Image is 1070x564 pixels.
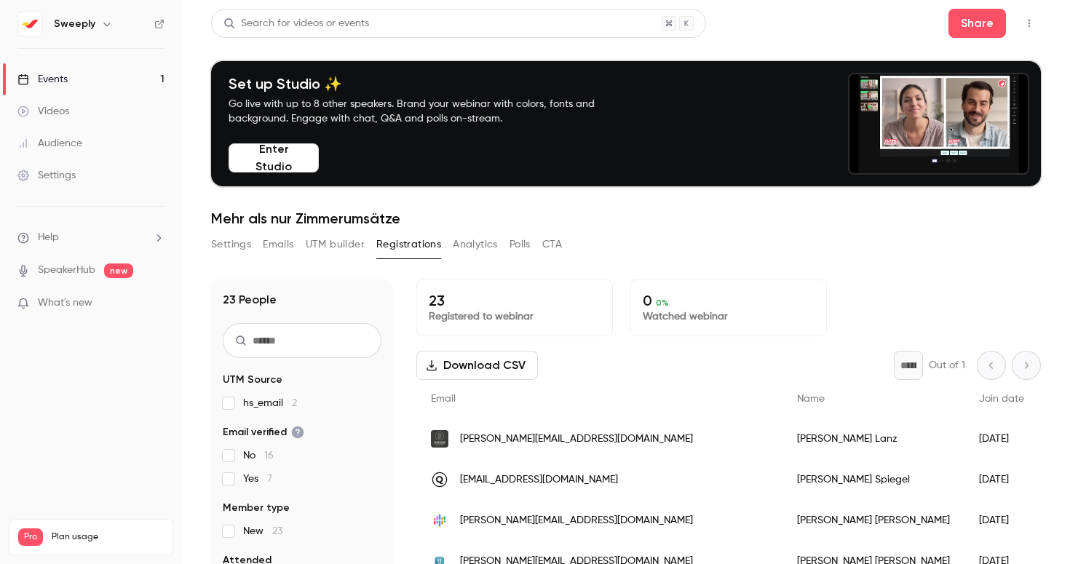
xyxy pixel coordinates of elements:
button: Download CSV [416,351,538,380]
span: Email verified [223,425,304,440]
img: quicktext.im [431,471,448,488]
button: Share [948,9,1006,38]
span: What's new [38,295,92,311]
button: Enter Studio [229,143,319,172]
h4: Set up Studio ✨ [229,75,629,92]
span: Member type [223,501,290,515]
span: Help [38,230,59,245]
div: Search for videos or events [223,16,369,31]
div: Audience [17,136,82,151]
span: Name [797,394,825,404]
span: UTM Source [223,373,282,387]
span: new [104,263,133,278]
span: 0 % [656,298,669,308]
span: hs_email [243,396,297,410]
p: Go live with up to 8 other speakers. Brand your webinar with colors, fonts and background. Engage... [229,97,629,126]
span: New [243,524,282,539]
button: Settings [211,233,251,256]
span: 23 [272,526,282,536]
div: Settings [17,168,76,183]
h6: Sweeply [54,17,95,31]
p: Registered to webinar [429,309,601,324]
h1: Mehr als nur Zimmerumsätze [211,210,1041,227]
h1: 23 People [223,291,277,309]
span: Join date [979,394,1024,404]
div: [PERSON_NAME] Lanz [782,418,964,459]
p: Out of 1 [929,358,965,373]
img: superbude.wien [431,430,448,448]
span: 2 [292,398,297,408]
span: No [243,448,274,463]
span: Email [431,394,456,404]
div: [DATE] [964,418,1039,459]
button: CTA [542,233,562,256]
button: UTM builder [306,233,365,256]
img: hotellistat.de [431,512,448,529]
div: Events [17,72,68,87]
p: Watched webinar [643,309,815,324]
span: Yes [243,472,272,486]
span: [PERSON_NAME][EMAIL_ADDRESS][DOMAIN_NAME] [460,432,693,447]
div: Videos [17,104,69,119]
div: [PERSON_NAME] [PERSON_NAME] [782,500,964,541]
span: 16 [264,450,274,461]
div: [DATE] [964,459,1039,500]
button: Registrations [376,233,441,256]
button: Analytics [453,233,498,256]
a: SpeakerHub [38,263,95,278]
span: 7 [267,474,272,484]
li: help-dropdown-opener [17,230,165,245]
button: Polls [510,233,531,256]
p: 23 [429,292,601,309]
span: Pro [18,528,43,546]
div: [DATE] [964,500,1039,541]
span: Plan usage [52,531,164,543]
button: Emails [263,233,293,256]
img: Sweeply [18,12,41,36]
p: 0 [643,292,815,309]
span: [EMAIL_ADDRESS][DOMAIN_NAME] [460,472,618,488]
div: [PERSON_NAME] Spiegel [782,459,964,500]
span: [PERSON_NAME][EMAIL_ADDRESS][DOMAIN_NAME] [460,513,693,528]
